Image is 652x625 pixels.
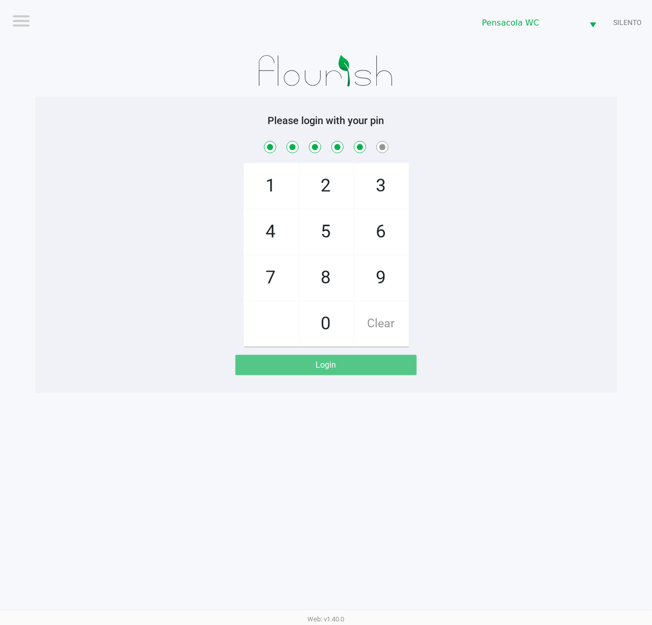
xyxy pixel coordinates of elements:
span: Web: v1.40.0 [308,615,345,623]
span: Clear [354,301,408,346]
span: 0 [299,301,353,346]
span: SILENTO [613,17,642,28]
span: 2 [299,163,353,208]
h5: Please login with your pin [43,114,610,127]
span: 7 [244,255,298,300]
span: 8 [299,255,353,300]
span: 4 [244,209,298,254]
button: Select [583,11,602,35]
span: 6 [354,209,408,254]
span: 9 [354,255,408,300]
span: Pensacola WC [482,17,577,29]
span: 1 [244,163,298,208]
span: 5 [299,209,353,254]
span: 3 [354,163,408,208]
